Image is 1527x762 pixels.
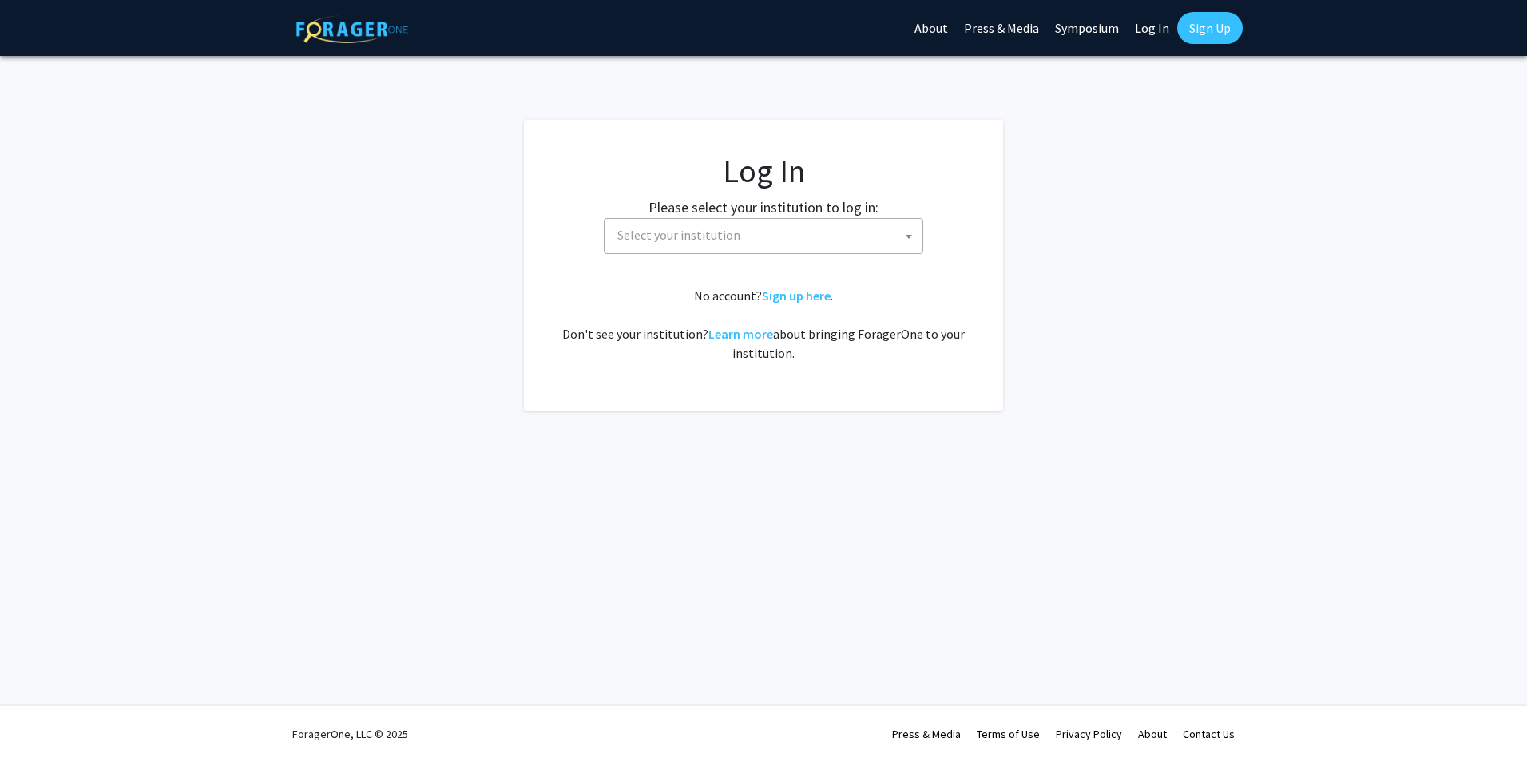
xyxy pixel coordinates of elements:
[1177,12,1243,44] a: Sign Up
[977,727,1040,741] a: Terms of Use
[556,286,971,363] div: No account? . Don't see your institution? about bringing ForagerOne to your institution.
[1183,727,1235,741] a: Contact Us
[604,218,923,254] span: Select your institution
[1056,727,1122,741] a: Privacy Policy
[611,219,922,252] span: Select your institution
[617,227,740,243] span: Select your institution
[708,326,773,342] a: Learn more about bringing ForagerOne to your institution
[1138,727,1167,741] a: About
[648,196,879,218] label: Please select your institution to log in:
[292,706,408,762] div: ForagerOne, LLC © 2025
[892,727,961,741] a: Press & Media
[556,152,971,190] h1: Log In
[762,288,831,304] a: Sign up here
[296,15,408,43] img: ForagerOne Logo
